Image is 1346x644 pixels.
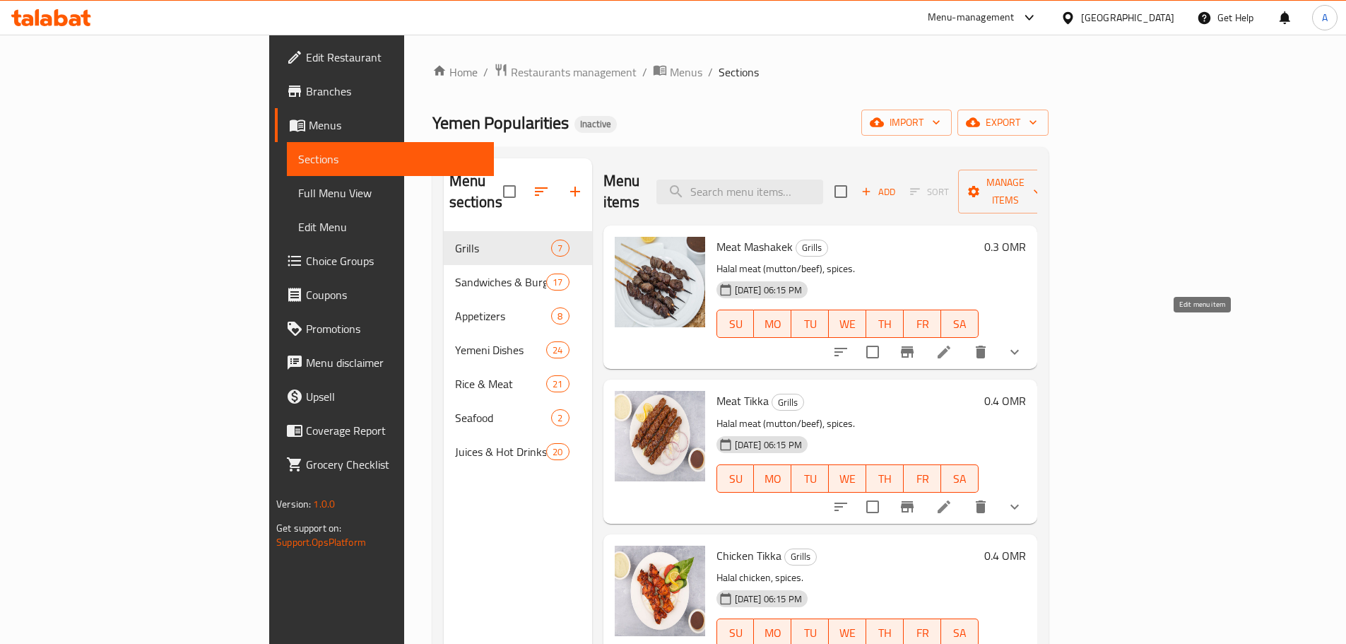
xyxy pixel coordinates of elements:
div: Rice & Meat21 [444,367,592,401]
button: delete [964,335,998,369]
span: Version: [276,495,311,513]
span: Grocery Checklist [306,456,483,473]
a: Menus [653,63,702,81]
button: sort-choices [824,490,858,524]
a: Edit Menu [287,210,494,244]
span: Select all sections [495,177,524,206]
span: WE [834,469,861,489]
div: Menu-management [928,9,1015,26]
div: Grills7 [444,231,592,265]
button: SA [941,310,979,338]
h6: 0.4 OMR [984,391,1026,411]
button: TU [791,464,829,493]
button: MO [754,464,791,493]
span: Select to update [858,492,887,522]
a: Support.OpsPlatform [276,533,366,551]
button: Add [856,181,901,203]
button: FR [904,310,941,338]
div: Appetizers8 [444,299,592,333]
span: Edit Restaurant [306,49,483,66]
a: Edit Restaurant [275,40,494,74]
button: SU [716,464,755,493]
span: MO [760,314,786,334]
button: export [957,110,1049,136]
a: Upsell [275,380,494,414]
div: items [546,341,569,358]
a: Edit menu item [935,498,952,515]
button: Manage items [958,170,1053,213]
button: TH [866,310,904,338]
span: 8 [552,310,568,323]
span: Choice Groups [306,252,483,269]
h6: 0.3 OMR [984,237,1026,257]
span: Promotions [306,320,483,337]
div: Grills [784,549,817,566]
li: / [708,64,713,81]
p: Halal chicken, spices. [716,569,979,587]
h2: Menu items [603,170,640,213]
div: Inactive [574,116,617,133]
svg: Show Choices [1006,498,1023,515]
span: Juices & Hot Drinks [455,443,547,460]
span: 17 [547,276,568,289]
span: Add [859,184,897,200]
p: Halal meat (mutton/beef), spices. [716,260,979,278]
div: Yemeni Dishes24 [444,333,592,367]
div: Juices & Hot Drinks20 [444,435,592,469]
span: Select section [826,177,856,206]
span: FR [909,469,935,489]
span: 20 [547,445,568,459]
button: TU [791,310,829,338]
span: Yemeni Dishes [455,341,547,358]
span: Sections [719,64,759,81]
span: Manage items [969,174,1041,209]
span: Sandwiches & Burgers [455,274,547,291]
div: items [546,274,569,291]
span: SU [723,623,749,643]
span: Add item [856,181,901,203]
span: 2 [552,411,568,425]
div: items [551,240,569,257]
div: Grills [455,240,552,257]
span: Grills [772,394,803,411]
img: Chicken Tikka [615,546,705,636]
span: 1.0.0 [313,495,335,513]
button: MO [754,310,791,338]
nav: Menu sections [444,226,592,474]
div: items [546,443,569,460]
span: Sections [298,151,483,168]
button: SA [941,464,979,493]
span: TH [872,314,898,334]
span: SU [723,314,749,334]
p: Halal meat (mutton/beef), spices. [716,415,979,433]
svg: Show Choices [1006,344,1023,361]
a: Menus [275,108,494,142]
span: Appetizers [455,308,552,324]
span: Yemen Popularities [432,107,569,139]
button: Branch-specific-item [890,490,924,524]
span: WE [834,314,861,334]
span: Menus [309,117,483,134]
span: Grills [796,240,827,256]
span: Menu disclaimer [306,354,483,371]
span: Full Menu View [298,185,483,201]
span: 24 [547,344,568,357]
span: SA [947,623,973,643]
span: Coupons [306,286,483,303]
span: Select to update [858,337,887,367]
span: [DATE] 06:15 PM [729,283,808,297]
span: Coverage Report [306,422,483,439]
span: Rice & Meat [455,375,547,392]
span: TH [872,623,898,643]
button: Add section [558,175,592,209]
span: Edit Menu [298,218,483,235]
span: MO [760,623,786,643]
span: Inactive [574,118,617,130]
span: SU [723,469,749,489]
span: Menus [670,64,702,81]
img: Meat Mashakek [615,237,705,327]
